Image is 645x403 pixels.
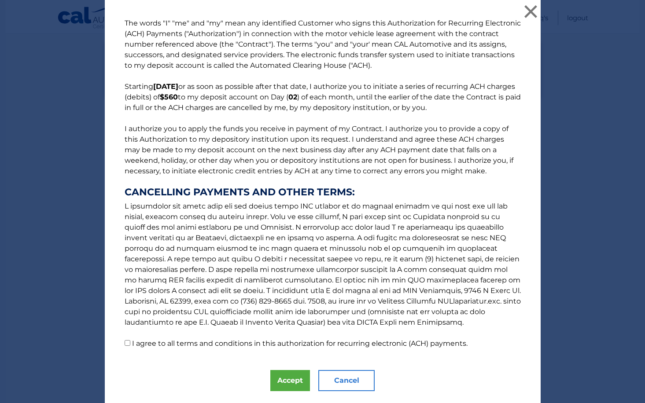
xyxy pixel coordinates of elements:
p: The words "I" "me" and "my" mean any identified Customer who signs this Authorization for Recurri... [116,18,530,349]
button: Accept [270,370,310,391]
b: $560 [160,93,178,101]
button: × [522,3,540,20]
b: 02 [288,93,297,101]
strong: CANCELLING PAYMENTS AND OTHER TERMS: [125,187,521,198]
button: Cancel [318,370,375,391]
label: I agree to all terms and conditions in this authorization for recurring electronic (ACH) payments. [132,339,468,348]
b: [DATE] [153,82,178,91]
